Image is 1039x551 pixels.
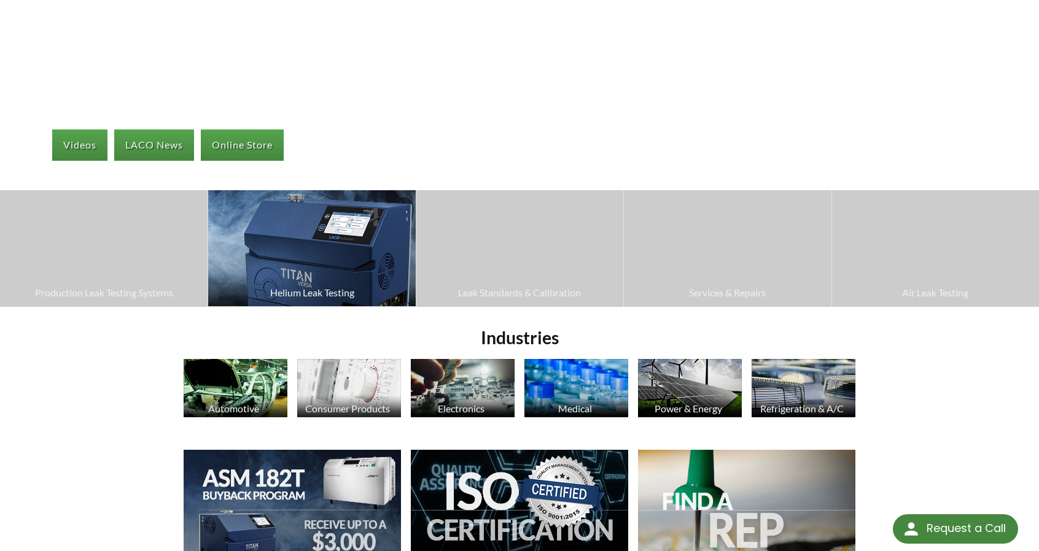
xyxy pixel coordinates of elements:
span: Services & Repairs [630,285,825,301]
a: Refrigeration & A/C HVAC Products image [752,359,855,420]
span: Leak Standards & Calibration [422,285,617,301]
a: Helium Leak Testing [208,190,415,306]
img: Solar Panels image [638,359,742,417]
div: Request a Call [893,514,1018,544]
a: Power & Energy Solar Panels image [638,359,742,420]
a: LACO News [114,129,194,160]
img: HVAC Products image [752,359,855,417]
img: Electronics image [411,359,515,417]
a: Air Leak Testing [832,190,1039,306]
div: Consumer Products [295,403,400,414]
span: Helium Leak Testing [214,285,409,301]
a: Consumer Products Consumer Products image [297,359,401,420]
a: Medical Medicine Bottle image [524,359,628,420]
img: round button [901,519,921,539]
a: Videos [52,129,107,160]
img: Automotive Industry image [184,359,287,417]
div: Medical [523,403,627,414]
span: Production Leak Testing Systems [6,285,201,301]
a: Leak Standards & Calibration [416,190,623,306]
a: Electronics Electronics image [411,359,515,420]
div: Refrigeration & A/C [750,403,854,414]
h2: Industries [179,326,861,349]
a: Online Store [201,129,284,160]
img: Consumer Products image [297,359,401,417]
span: Air Leak Testing [838,285,1033,301]
a: Automotive Automotive Industry image [184,359,287,420]
img: TITAN VERSA Leak Detector image [208,190,415,306]
a: Services & Repairs [624,190,831,306]
div: Electronics [409,403,513,414]
div: Power & Energy [636,403,741,414]
img: Medicine Bottle image [524,359,628,417]
div: Request a Call [927,514,1006,542]
div: Automotive [182,403,286,414]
